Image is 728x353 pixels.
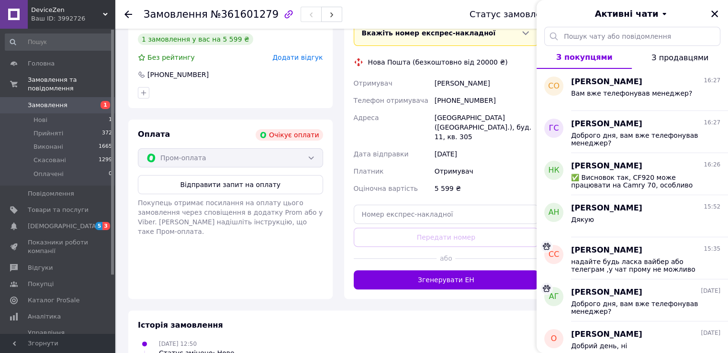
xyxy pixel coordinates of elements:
[256,129,323,141] div: Очікує оплати
[470,10,558,19] div: Статус замовлення
[5,33,113,51] input: Пошук
[28,280,54,288] span: Покупці
[709,8,720,20] button: Закрити
[571,119,642,130] span: [PERSON_NAME]
[701,329,720,337] span: [DATE]
[571,89,692,97] span: Вам вже телефонував менеджер?
[138,199,323,235] span: Покупець отримає посилання на оплату цього замовлення через сповіщення в додатку Prom або у Viber...
[594,8,658,20] span: Активні чати
[28,59,55,68] span: Головна
[28,264,53,272] span: Відгуки
[571,216,594,223] span: Дякую
[31,6,103,14] span: DeviceZen
[549,249,559,260] span: СС
[704,245,720,253] span: 15:35
[571,77,642,88] span: [PERSON_NAME]
[99,156,112,165] span: 1299
[548,81,560,92] span: СО
[272,54,323,61] span: Додати відгук
[571,203,642,214] span: [PERSON_NAME]
[537,153,728,195] button: НК[PERSON_NAME]16:26✅ Висновок так, CF920 може працювати на Camry 70, особливо якщо вона вже має ...
[549,291,559,302] span: АГ
[548,165,559,176] span: НК
[362,29,496,37] span: Вкажіть номер експрес-накладної
[433,163,540,180] div: Отримувач
[99,143,112,151] span: 1665
[354,150,409,158] span: Дата відправки
[138,320,223,330] span: Історія замовлення
[704,77,720,85] span: 16:27
[211,9,279,20] span: №361601279
[537,279,728,321] button: АГ[PERSON_NAME][DATE]Доброго дня, вам вже телефонував менеджер?
[159,341,197,347] span: [DATE] 12:50
[102,222,110,230] span: 3
[537,237,728,279] button: СС[PERSON_NAME]15:35надайте будь ласка вайбер або телеграм ,у чат прому не можливо прикрыпити файл
[354,167,384,175] span: Платник
[28,101,67,110] span: Замовлення
[124,10,132,19] div: Повернутися назад
[704,161,720,169] span: 16:26
[34,143,63,151] span: Виконані
[138,130,170,139] span: Оплата
[109,116,112,124] span: 1
[138,33,253,45] div: 1 замовлення у вас на 5 599 ₴
[28,206,89,214] span: Товари та послуги
[433,75,540,92] div: [PERSON_NAME]
[704,203,720,211] span: 15:52
[571,300,707,315] span: Доброго дня, вам вже телефонував менеджер?
[138,175,323,194] button: Відправити запит на оплату
[433,109,540,145] div: [GEOGRAPHIC_DATA] ([GEOGRAPHIC_DATA].), буд. 11, кв. 305
[144,9,208,20] span: Замовлення
[28,76,115,93] span: Замовлення та повідомлення
[95,222,103,230] span: 5
[571,132,707,147] span: Доброго дня, вам вже телефонував менеджер?
[551,333,557,344] span: О
[571,287,642,298] span: [PERSON_NAME]
[28,222,99,231] span: [DEMOGRAPHIC_DATA]
[571,329,642,340] span: [PERSON_NAME]
[632,46,728,69] button: З продавцями
[537,111,728,153] button: ГС[PERSON_NAME]16:27Доброго дня, вам вже телефонував менеджер?
[704,119,720,127] span: 16:27
[34,116,47,124] span: Нові
[433,92,540,109] div: [PHONE_NUMBER]
[537,46,632,69] button: З покупцями
[28,312,61,321] span: Аналітика
[354,97,428,104] span: Телефон отримувача
[571,342,627,350] span: Добрий день, ні
[28,329,89,346] span: Управління сайтом
[146,70,210,79] div: [PHONE_NUMBER]
[31,14,115,23] div: Ваш ID: 3992726
[433,145,540,163] div: [DATE]
[101,101,110,109] span: 1
[34,170,64,178] span: Оплачені
[354,114,379,121] span: Адреса
[571,161,642,172] span: [PERSON_NAME]
[437,254,455,263] span: або
[34,156,66,165] span: Скасовані
[354,79,392,87] span: Отримувач
[571,174,707,189] span: ✅ Висновок так, CF920 може працювати на Camry 70, особливо якщо вона вже має функції на кшталт це...
[563,8,701,20] button: Активні чати
[354,270,539,289] button: Згенерувати ЕН
[433,180,540,197] div: 5 599 ₴
[701,287,720,295] span: [DATE]
[571,245,642,256] span: [PERSON_NAME]
[28,296,79,305] span: Каталог ProSale
[651,53,708,62] span: З продавцями
[147,54,195,61] span: Без рейтингу
[549,207,560,218] span: АН
[571,258,707,273] span: надайте будь ласка вайбер або телеграм ,у чат прому не можливо прикрыпити файл
[556,53,613,62] span: З покупцями
[28,238,89,255] span: Показники роботи компанії
[354,205,539,224] input: Номер експрес-накладної
[544,27,720,46] input: Пошук чату або повідомлення
[366,57,510,67] div: Нова Пошта (безкоштовно від 20000 ₴)
[34,129,63,138] span: Прийняті
[537,195,728,237] button: АН[PERSON_NAME]15:52Дякую
[354,185,418,192] span: Оціночна вартість
[549,123,559,134] span: ГС
[537,69,728,111] button: СО[PERSON_NAME]16:27Вам вже телефонував менеджер?
[109,170,112,178] span: 0
[28,189,74,198] span: Повідомлення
